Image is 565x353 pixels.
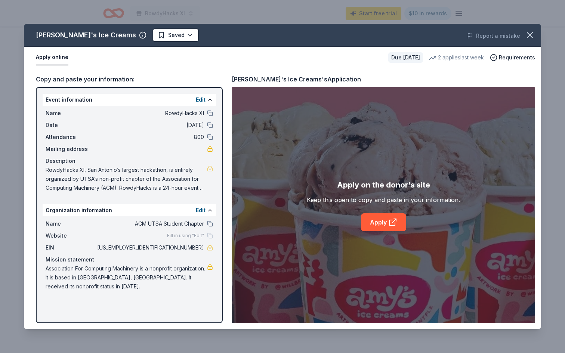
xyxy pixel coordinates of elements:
[168,31,185,40] span: Saved
[43,204,216,216] div: Organization information
[36,50,68,65] button: Apply online
[96,121,204,130] span: [DATE]
[96,243,204,252] span: [US_EMPLOYER_IDENTIFICATION_NUMBER]
[46,165,207,192] span: RowdyHacks XI, San Antonio’s largest hackathon, is entirely organized by UTSA’s non-profit chapte...
[361,213,406,231] a: Apply
[46,243,96,252] span: EIN
[196,206,206,215] button: Edit
[46,255,213,264] div: Mission statement
[307,195,460,204] div: Keep this open to copy and paste in your information.
[196,95,206,104] button: Edit
[46,264,207,291] span: Association For Computing Machinery is a nonprofit organization. It is based in [GEOGRAPHIC_DATA]...
[96,219,204,228] span: ACM UTSA Student Chapter
[152,28,199,42] button: Saved
[46,231,96,240] span: Website
[490,53,535,62] button: Requirements
[337,179,430,191] div: Apply on the donor's site
[388,52,423,63] div: Due [DATE]
[46,121,96,130] span: Date
[96,109,204,118] span: RowdyHacks XI
[46,157,213,165] div: Description
[167,233,204,239] span: Fill in using "Edit"
[429,53,484,62] div: 2 applies last week
[46,219,96,228] span: Name
[36,29,136,41] div: [PERSON_NAME]'s Ice Creams
[46,145,96,154] span: Mailing address
[43,94,216,106] div: Event information
[467,31,520,40] button: Report a mistake
[36,74,223,84] div: Copy and paste your information:
[46,109,96,118] span: Name
[96,133,204,142] span: 800
[499,53,535,62] span: Requirements
[46,133,96,142] span: Attendance
[232,74,361,84] div: [PERSON_NAME]'s Ice Creams's Application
